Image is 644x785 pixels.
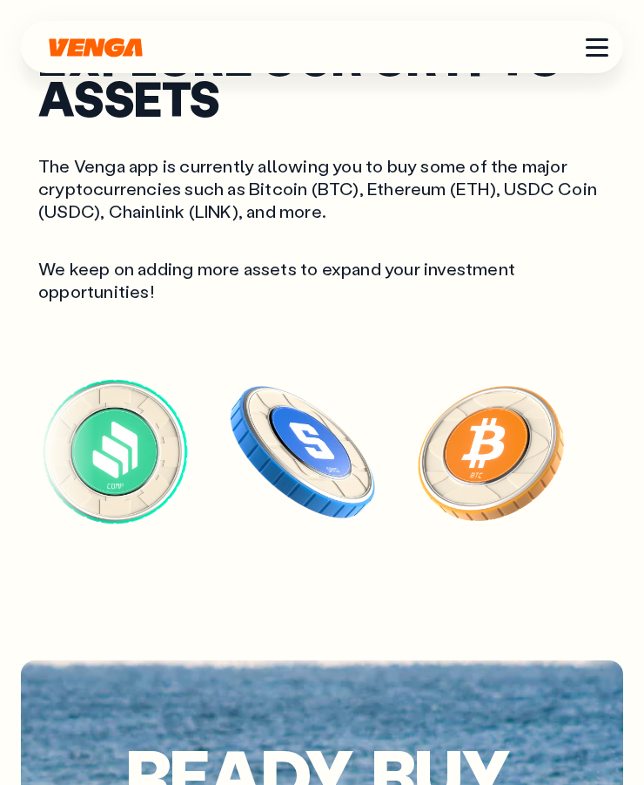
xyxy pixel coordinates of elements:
button: Menu [583,33,611,61]
img: SAND [226,376,379,529]
h2: Explore our crypto assets [38,37,606,119]
img: COMP [38,376,191,529]
svg: Home [47,37,144,58]
p: The Venga app is currently allowing you to buy some of the major cryptocurrencies such as Bitcoin... [38,154,606,222]
p: We keep on adding more assets to expand your investment opportunities! [38,257,606,302]
img: BTC [414,376,567,529]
